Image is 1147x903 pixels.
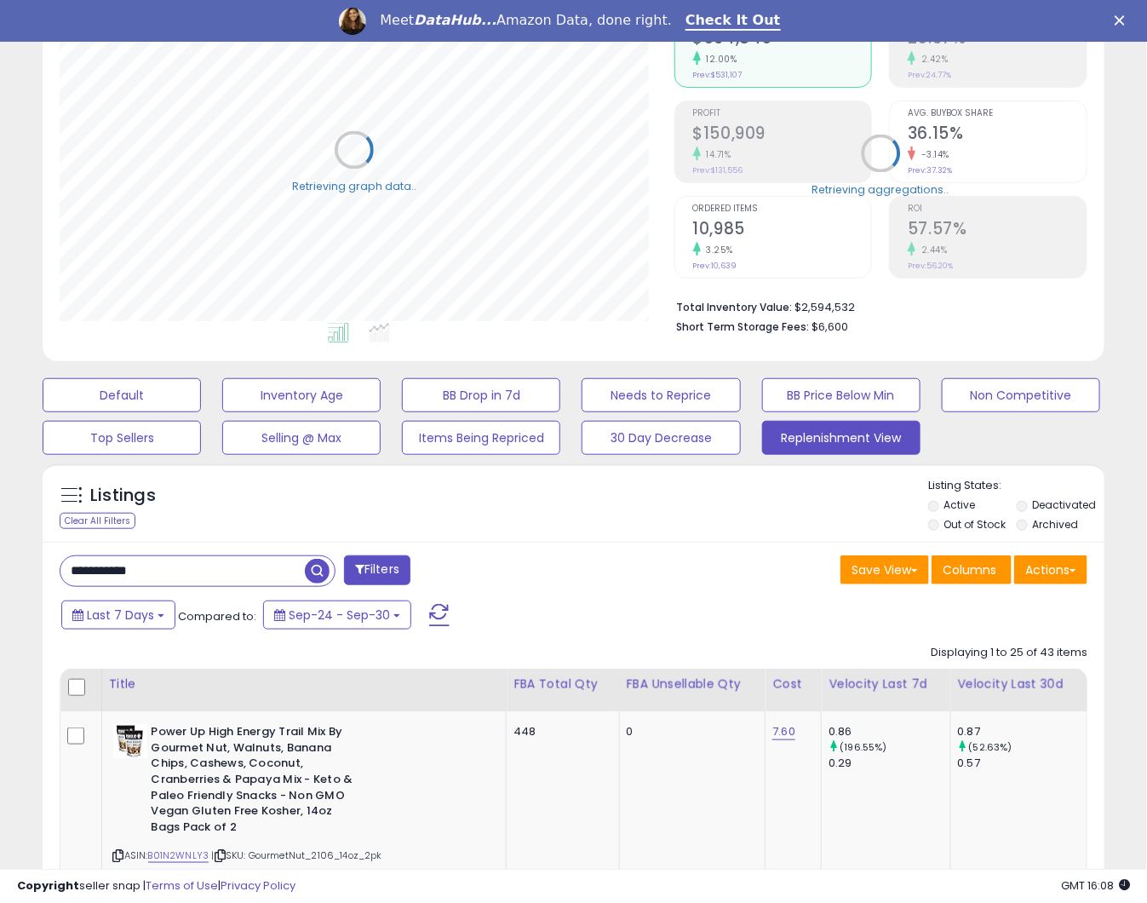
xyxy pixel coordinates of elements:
div: Retrieving aggregations.. [812,183,949,198]
img: Profile image for Georgie [339,8,366,35]
div: Retrieving graph data.. [292,179,416,194]
button: Replenishment View [762,421,920,455]
div: seller snap | | [17,878,295,894]
button: Items Being Repriced [402,421,560,455]
button: 30 Day Decrease [582,421,740,455]
button: Non Competitive [942,378,1100,412]
button: BB Drop in 7d [402,378,560,412]
button: Top Sellers [43,421,201,455]
button: Needs to Reprice [582,378,740,412]
button: Selling @ Max [222,421,381,455]
button: BB Price Below Min [762,378,920,412]
strong: Copyright [17,877,79,894]
div: Meet Amazon Data, done right. [380,12,672,29]
div: Close [1115,15,1132,26]
a: Check It Out [685,12,781,31]
i: DataHub... [414,12,496,28]
button: Inventory Age [222,378,381,412]
button: Default [43,378,201,412]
